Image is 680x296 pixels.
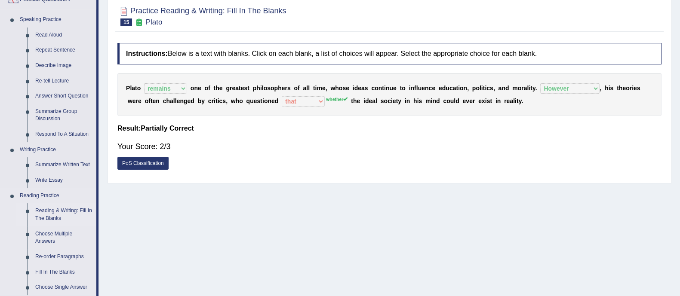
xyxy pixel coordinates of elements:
b: o [339,85,343,92]
b: o [476,85,480,92]
b: o [264,98,268,104]
b: d [505,85,509,92]
a: Re-order Paragraphs [31,249,96,265]
b: i [485,85,486,92]
b: t [214,85,216,92]
b: u [450,98,454,104]
b: t [396,98,398,104]
b: e [357,98,360,104]
b: p [472,85,476,92]
b: f [414,85,416,92]
b: o [384,98,388,104]
b: l [130,85,132,92]
b: o [402,85,406,92]
b: h [256,85,260,92]
b: d [365,98,369,104]
b: i [260,85,262,92]
b: i [315,85,317,92]
b: , [467,85,469,92]
b: i [405,98,406,104]
b: t [517,98,519,104]
b: e [198,85,201,92]
b: . [521,98,523,104]
b: g [184,98,188,104]
b: s [222,98,226,104]
a: Reading Practice [16,188,96,204]
b: e [469,98,473,104]
b: a [453,85,456,92]
b: n [268,98,271,104]
b: t [382,85,384,92]
span: 15 [120,18,132,26]
b: h [166,98,170,104]
b: y [519,98,522,104]
b: i [515,98,517,104]
b: l [513,98,515,104]
b: t [351,98,353,104]
b: w [128,98,132,104]
sup: whether [326,97,348,102]
b: e [346,85,349,92]
b: t [215,98,218,104]
b: a [303,85,306,92]
b: y [532,85,535,92]
b: e [462,98,466,104]
b: a [361,85,365,92]
b: h [215,85,219,92]
a: Choose Single Answer [31,280,96,295]
b: c [428,85,432,92]
b: i [529,85,530,92]
b: i [384,85,386,92]
a: Speaking Practice [16,12,96,27]
b: , [226,98,228,104]
b: u [418,85,422,92]
b: r [504,98,506,104]
b: s [267,85,271,92]
b: e [432,85,435,92]
b: i [214,98,215,104]
b: w [330,85,335,92]
b: d [455,98,459,104]
b: t [483,85,485,92]
b: n [194,85,198,92]
b: h [413,98,417,104]
b: g [226,85,230,92]
a: PoS Classification [117,157,169,170]
b: l [262,85,264,92]
b: s [381,98,384,104]
b: e [219,85,223,92]
b: r [521,85,523,92]
b: n [386,85,390,92]
b: e [422,85,425,92]
a: Summarize Written Text [31,157,96,173]
b: f [148,98,151,104]
b: r [473,98,475,104]
b: o [191,85,194,92]
b: e [138,98,142,104]
b: n [432,98,436,104]
a: Summarize Group Discussion [31,104,96,127]
b: n [378,85,382,92]
a: Reading & Writing: Fill In The Blanks [31,203,96,226]
b: o [460,85,464,92]
b: i [485,98,487,104]
a: Fill In The Blanks [31,265,96,280]
b: f [298,85,300,92]
b: e [254,98,257,104]
b: u [446,85,449,92]
a: Read Aloud [31,27,96,43]
a: Write Essay [31,173,96,188]
b: o [294,85,298,92]
b: d [436,98,440,104]
b: t [490,98,492,104]
b: n [410,85,414,92]
b: o [518,85,522,92]
b: n [156,98,160,104]
b: o [239,98,243,104]
b: m [317,85,322,92]
b: i [262,98,264,104]
b: c [486,85,490,92]
h4: Result: [117,125,662,132]
b: n [497,98,501,104]
b: n [502,85,505,92]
